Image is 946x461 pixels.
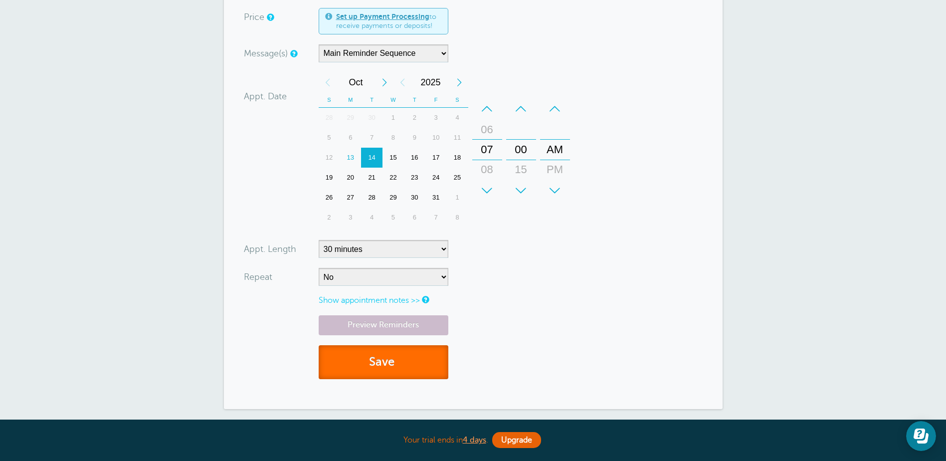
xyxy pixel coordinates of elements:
div: 30 [404,188,425,208]
div: Friday, October 24 [425,168,447,188]
div: 00 [509,140,533,160]
div: Saturday, November 8 [447,208,468,228]
div: 10 [425,128,447,148]
div: 3 [425,108,447,128]
div: 15 [509,160,533,180]
div: Saturday, November 1 [447,188,468,208]
div: Thursday, November 6 [404,208,425,228]
div: 23 [404,168,425,188]
div: 29 [340,108,361,128]
div: 17 [425,148,447,168]
span: October [337,72,376,92]
th: S [447,92,468,108]
label: Price [244,12,264,21]
div: Friday, October 17 [425,148,447,168]
div: 1 [382,108,404,128]
a: Simple templates and custom messages will use the reminder schedule set under Settings > Reminder... [290,50,296,57]
div: Friday, October 10 [425,128,447,148]
div: Friday, October 3 [425,108,447,128]
div: Saturday, October 25 [447,168,468,188]
div: Monday, October 6 [340,128,361,148]
div: 31 [425,188,447,208]
th: S [319,92,340,108]
div: Sunday, November 2 [319,208,340,228]
div: Thursday, October 9 [404,128,425,148]
div: Tuesday, October 28 [361,188,382,208]
a: Set up Payment Processing [336,12,429,20]
label: Repeat [244,272,272,281]
div: 6 [340,128,361,148]
div: 2 [404,108,425,128]
div: 29 [382,188,404,208]
div: 25 [447,168,468,188]
th: M [340,92,361,108]
div: Wednesday, October 1 [382,108,404,128]
div: Wednesday, October 22 [382,168,404,188]
div: Hours [472,99,502,201]
div: Monday, October 27 [340,188,361,208]
div: 15 [382,148,404,168]
div: Today, Monday, October 13 [340,148,361,168]
button: Save [319,345,448,380]
div: 16 [404,148,425,168]
div: Monday, September 29 [340,108,361,128]
div: Sunday, October 19 [319,168,340,188]
div: Sunday, October 12 [319,148,340,168]
div: Sunday, October 26 [319,188,340,208]
div: 8 [382,128,404,148]
div: 21 [361,168,382,188]
div: Your trial ends in . [224,430,723,451]
div: Next Month [376,72,393,92]
div: 14 [361,148,382,168]
div: 7 [425,208,447,228]
div: 24 [425,168,447,188]
span: 2025 [411,72,450,92]
div: Next Year [450,72,468,92]
div: Monday, October 20 [340,168,361,188]
div: 27 [340,188,361,208]
div: Thursday, October 2 [404,108,425,128]
th: W [382,92,404,108]
label: Appt. Length [244,244,296,253]
div: 8 [447,208,468,228]
div: Monday, November 3 [340,208,361,228]
div: 18 [447,148,468,168]
b: 4 days [463,436,486,445]
div: 1 [447,188,468,208]
th: T [361,92,382,108]
div: 20 [340,168,361,188]
div: Tuesday, October 14 [361,148,382,168]
div: Wednesday, October 15 [382,148,404,168]
div: Sunday, September 28 [319,108,340,128]
div: 08 [475,160,499,180]
div: Previous Year [393,72,411,92]
div: 22 [382,168,404,188]
div: Thursday, October 30 [404,188,425,208]
label: Appt. Date [244,92,287,101]
div: 5 [319,128,340,148]
a: Preview Reminders [319,315,448,335]
div: Friday, October 31 [425,188,447,208]
a: An optional price for the appointment. If you set a price, you can include a payment link in your... [267,14,273,20]
div: Saturday, October 11 [447,128,468,148]
div: Thursday, October 16 [404,148,425,168]
div: Minutes [506,99,536,201]
div: 09 [475,180,499,200]
label: Message(s) [244,49,288,58]
div: Tuesday, September 30 [361,108,382,128]
div: 07 [475,140,499,160]
span: to receive payments or deposits! [336,12,442,30]
div: 5 [382,208,404,228]
div: 2 [319,208,340,228]
div: 28 [361,188,382,208]
div: 4 [361,208,382,228]
div: Friday, November 7 [425,208,447,228]
div: 4 [447,108,468,128]
div: 30 [509,180,533,200]
div: 13 [340,148,361,168]
div: 3 [340,208,361,228]
div: 26 [319,188,340,208]
div: Wednesday, October 29 [382,188,404,208]
div: Sunday, October 5 [319,128,340,148]
div: 6 [404,208,425,228]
